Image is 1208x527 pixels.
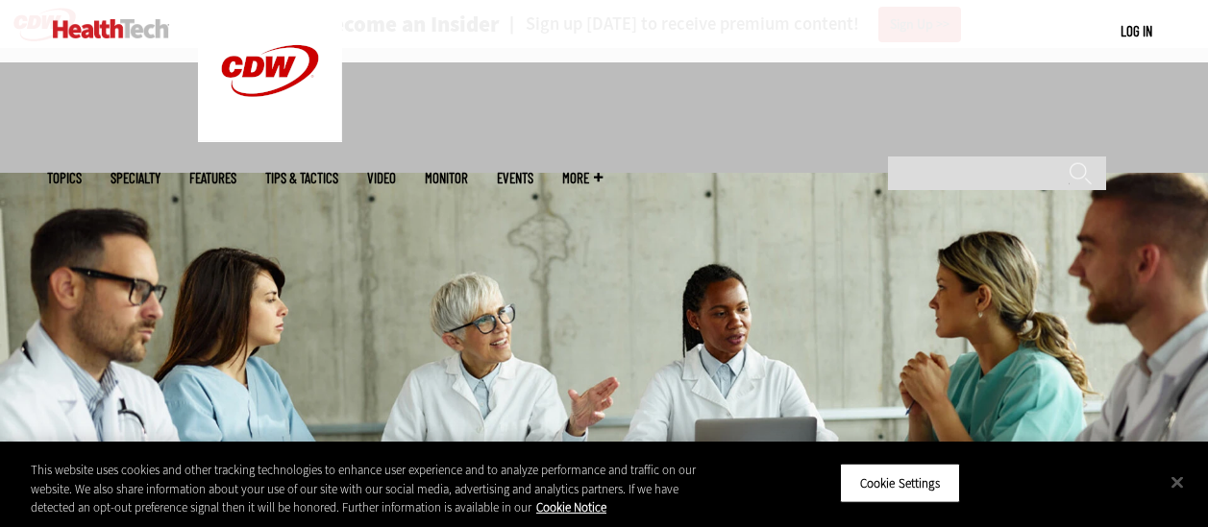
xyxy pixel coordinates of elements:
img: Home [53,19,169,38]
a: Video [367,171,396,185]
a: CDW [198,127,342,147]
div: This website uses cookies and other tracking technologies to enhance user experience and to analy... [31,461,725,517]
button: Close [1156,461,1198,503]
a: MonITor [425,171,468,185]
span: Specialty [111,171,160,185]
button: Cookie Settings [840,463,960,503]
a: Tips & Tactics [265,171,338,185]
span: More [562,171,603,185]
div: User menu [1121,21,1152,41]
a: Features [189,171,236,185]
a: More information about your privacy [536,499,606,515]
span: Topics [47,171,82,185]
a: Log in [1121,22,1152,39]
a: Events [497,171,533,185]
